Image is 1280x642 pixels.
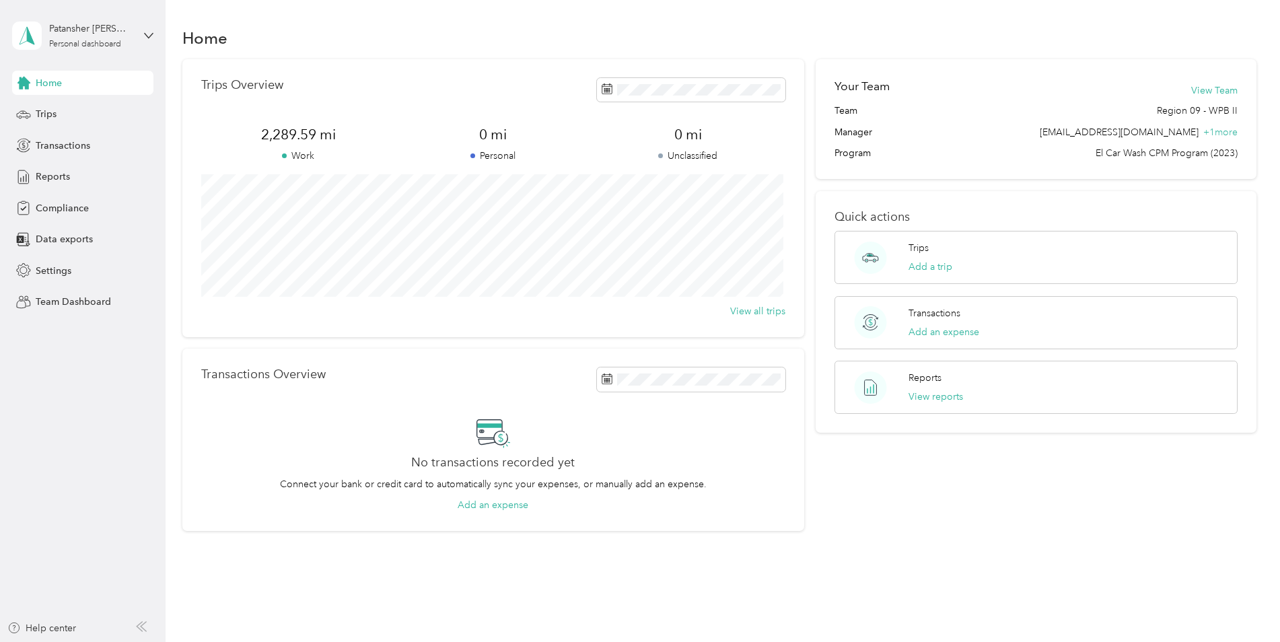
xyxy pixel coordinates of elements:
[36,107,57,121] span: Trips
[36,232,93,246] span: Data exports
[201,367,326,382] p: Transactions Overview
[201,125,396,144] span: 2,289.59 mi
[1157,104,1238,118] span: Region 09 - WPB II
[909,390,963,404] button: View reports
[591,125,785,144] span: 0 mi
[36,201,89,215] span: Compliance
[411,456,575,470] h2: No transactions recorded yet
[834,104,857,118] span: Team
[396,149,590,163] p: Personal
[36,264,71,278] span: Settings
[1203,127,1238,138] span: + 1 more
[909,325,979,339] button: Add an expense
[1096,146,1238,160] span: El Car Wash CPM Program (2023)
[909,260,952,274] button: Add a trip
[591,149,785,163] p: Unclassified
[1040,127,1199,138] span: [EMAIL_ADDRESS][DOMAIN_NAME]
[49,22,133,36] div: Patansher [PERSON_NAME]
[458,498,528,512] button: Add an expense
[201,78,283,92] p: Trips Overview
[909,241,929,255] p: Trips
[1205,567,1280,642] iframe: Everlance-gr Chat Button Frame
[834,210,1238,224] p: Quick actions
[834,78,890,95] h2: Your Team
[834,125,872,139] span: Manager
[36,139,90,153] span: Transactions
[396,125,590,144] span: 0 mi
[36,170,70,184] span: Reports
[1191,83,1238,98] button: View Team
[7,621,76,635] button: Help center
[730,304,785,318] button: View all trips
[49,40,121,48] div: Personal dashboard
[834,146,871,160] span: Program
[909,371,941,385] p: Reports
[182,31,227,45] h1: Home
[36,295,111,309] span: Team Dashboard
[201,149,396,163] p: Work
[909,306,960,320] p: Transactions
[280,477,707,491] p: Connect your bank or credit card to automatically sync your expenses, or manually add an expense.
[36,76,62,90] span: Home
